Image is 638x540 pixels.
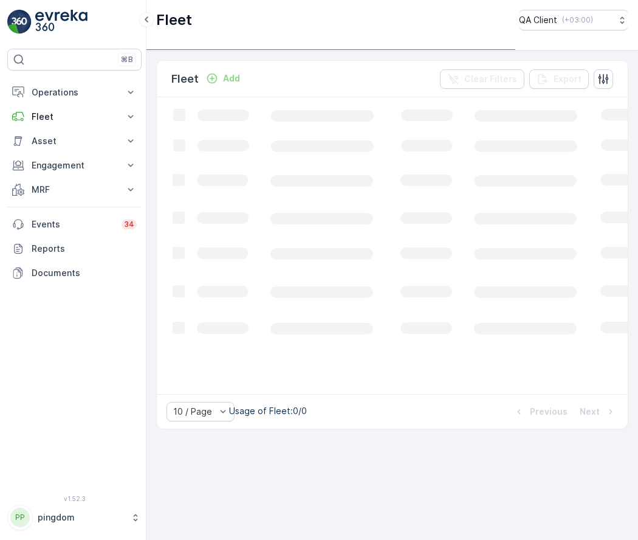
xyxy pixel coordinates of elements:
[156,10,192,30] p: Fleet
[229,405,307,417] p: Usage of Fleet : 0/0
[562,15,593,25] p: ( +03:00 )
[32,86,117,99] p: Operations
[7,153,142,178] button: Engagement
[223,72,240,85] p: Add
[32,135,117,147] p: Asset
[201,71,245,86] button: Add
[529,69,589,89] button: Export
[121,55,133,64] p: ⌘B
[124,220,134,229] p: 34
[512,404,569,419] button: Previous
[554,73,581,85] p: Export
[7,261,142,285] a: Documents
[7,212,142,237] a: Events34
[7,495,142,502] span: v 1.52.3
[32,111,117,123] p: Fleet
[7,80,142,105] button: Operations
[7,129,142,153] button: Asset
[580,406,600,418] p: Next
[7,105,142,129] button: Fleet
[7,237,142,261] a: Reports
[464,73,517,85] p: Clear Filters
[32,184,117,196] p: MRF
[519,14,557,26] p: QA Client
[7,178,142,202] button: MRF
[519,10,628,30] button: QA Client(+03:00)
[32,267,137,279] p: Documents
[171,71,199,88] p: Fleet
[10,508,30,527] div: PP
[7,505,142,530] button: PPpingdom
[440,69,524,89] button: Clear Filters
[35,10,87,34] img: logo_light-DOdMpM7g.png
[7,10,32,34] img: logo
[38,511,125,524] p: pingdom
[32,159,117,171] p: Engagement
[32,218,114,230] p: Events
[32,243,137,255] p: Reports
[578,404,618,419] button: Next
[530,406,568,418] p: Previous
